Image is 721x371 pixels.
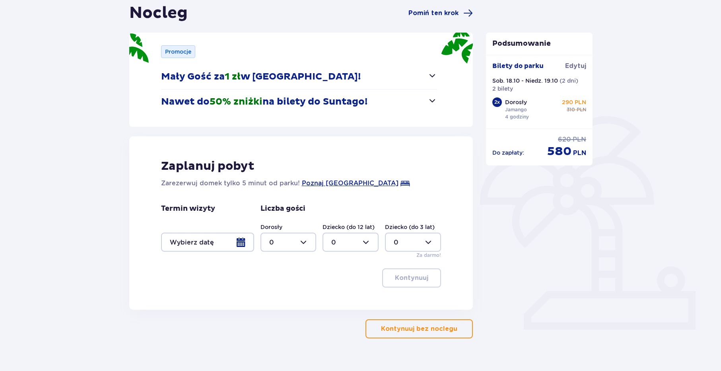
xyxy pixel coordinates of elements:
[161,96,367,108] p: Nawet do na bilety do Suntago!
[558,135,571,144] span: 620
[560,77,578,85] p: ( 2 dni )
[323,223,375,231] label: Dziecko (do 12 lat)
[302,179,398,188] a: Poznaj [GEOGRAPHIC_DATA]
[573,149,586,157] span: PLN
[385,223,435,231] label: Dziecko (do 3 lat)
[505,98,527,106] p: Dorosły
[492,149,524,157] p: Do zapłaty :
[492,97,502,107] div: 2 x
[260,223,282,231] label: Dorosły
[565,62,586,70] span: Edytuj
[165,48,191,56] p: Promocje
[395,274,428,282] p: Kontynuuj
[562,98,586,106] p: 290 PLN
[492,62,544,70] p: Bilety do parku
[408,9,459,17] span: Pomiń ten krok
[505,106,527,113] p: Jamango
[567,106,575,113] span: 310
[161,71,361,83] p: Mały Gość za w [GEOGRAPHIC_DATA]!
[486,39,593,49] p: Podsumowanie
[365,319,473,338] button: Kontynuuj bez noclegu
[210,96,262,108] span: 50% zniżki
[161,204,215,214] p: Termin wizyty
[161,179,300,188] p: Zarezerwuj domek tylko 5 minut od parku!
[416,252,441,259] p: Za darmo!
[161,89,437,114] button: Nawet do50% zniżkina bilety do Suntago!
[161,159,255,174] p: Zaplanuj pobyt
[492,85,513,93] p: 2 bilety
[492,77,558,85] p: Sob. 18.10 - Niedz. 19.10
[505,113,529,120] p: 4 godziny
[408,8,473,18] a: Pomiń ten krok
[260,204,305,214] p: Liczba gości
[225,71,241,83] span: 1 zł
[381,324,457,333] p: Kontynuuj bez noclegu
[382,268,441,287] button: Kontynuuj
[577,106,586,113] span: PLN
[573,135,586,144] span: PLN
[547,144,571,159] span: 580
[161,64,437,89] button: Mały Gość za1 złw [GEOGRAPHIC_DATA]!
[129,3,188,23] h1: Nocleg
